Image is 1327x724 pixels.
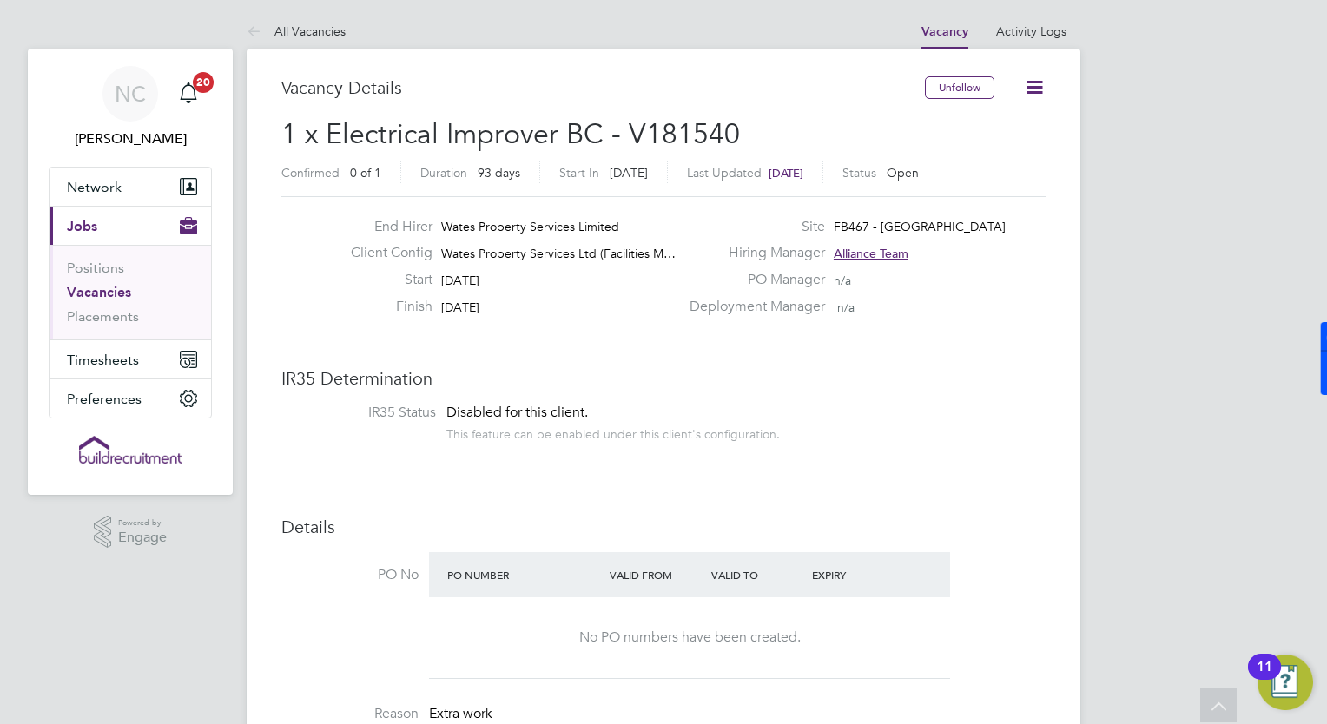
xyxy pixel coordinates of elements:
[247,23,346,39] a: All Vacancies
[350,165,381,181] span: 0 of 1
[50,245,211,339] div: Jobs
[420,165,467,181] label: Duration
[443,559,605,590] div: PO Number
[79,436,182,464] img: buildrec-logo-retina.png
[996,23,1066,39] a: Activity Logs
[837,299,855,315] span: n/a
[679,218,825,236] label: Site
[67,260,124,276] a: Positions
[1258,655,1313,710] button: Open Resource Center, 11 new notifications
[1257,667,1272,689] div: 11
[67,308,139,325] a: Placements
[281,516,1046,538] h3: Details
[67,352,139,368] span: Timesheets
[887,165,919,181] span: Open
[441,219,619,234] span: Wates Property Services Limited
[808,559,909,590] div: Expiry
[446,422,780,442] div: This feature can be enabled under this client's configuration.
[49,436,212,464] a: Go to home page
[171,66,206,122] a: 20
[67,284,131,300] a: Vacancies
[337,244,432,262] label: Client Config
[67,179,122,195] span: Network
[834,219,1006,234] span: FB467 - [GEOGRAPHIC_DATA]
[94,516,168,549] a: Powered byEngage
[50,340,211,378] button: Timesheets
[50,207,211,245] button: Jobs
[118,516,167,530] span: Powered by
[679,298,825,316] label: Deployment Manager
[429,705,492,722] span: Extra work
[299,404,436,422] label: IR35 Status
[446,404,588,421] span: Disabled for this client.
[605,559,707,590] div: Valid From
[118,530,167,545] span: Engage
[834,246,908,261] span: Alliance Team
[49,66,212,149] a: NC[PERSON_NAME]
[679,244,825,262] label: Hiring Manager
[281,367,1046,390] h3: IR35 Determination
[281,76,925,99] h3: Vacancy Details
[49,128,212,149] span: Natalie Carr
[834,273,851,288] span: n/a
[193,72,214,93] span: 20
[337,298,432,316] label: Finish
[769,166,803,181] span: [DATE]
[337,271,432,289] label: Start
[679,271,825,289] label: PO Manager
[925,76,994,99] button: Unfollow
[441,299,479,315] span: [DATE]
[921,24,968,39] a: Vacancy
[559,165,599,181] label: Start In
[28,49,233,495] nav: Main navigation
[478,165,520,181] span: 93 days
[281,705,419,723] label: Reason
[337,218,432,236] label: End Hirer
[441,246,676,261] span: Wates Property Services Ltd (Facilities M…
[610,165,648,181] span: [DATE]
[441,273,479,288] span: [DATE]
[687,165,762,181] label: Last Updated
[67,391,142,407] span: Preferences
[67,218,97,234] span: Jobs
[115,82,146,105] span: NC
[446,629,933,647] div: No PO numbers have been created.
[50,379,211,418] button: Preferences
[50,168,211,206] button: Network
[281,165,340,181] label: Confirmed
[281,566,419,584] label: PO No
[842,165,876,181] label: Status
[707,559,809,590] div: Valid To
[281,117,740,151] span: 1 x Electrical Improver BC - V181540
